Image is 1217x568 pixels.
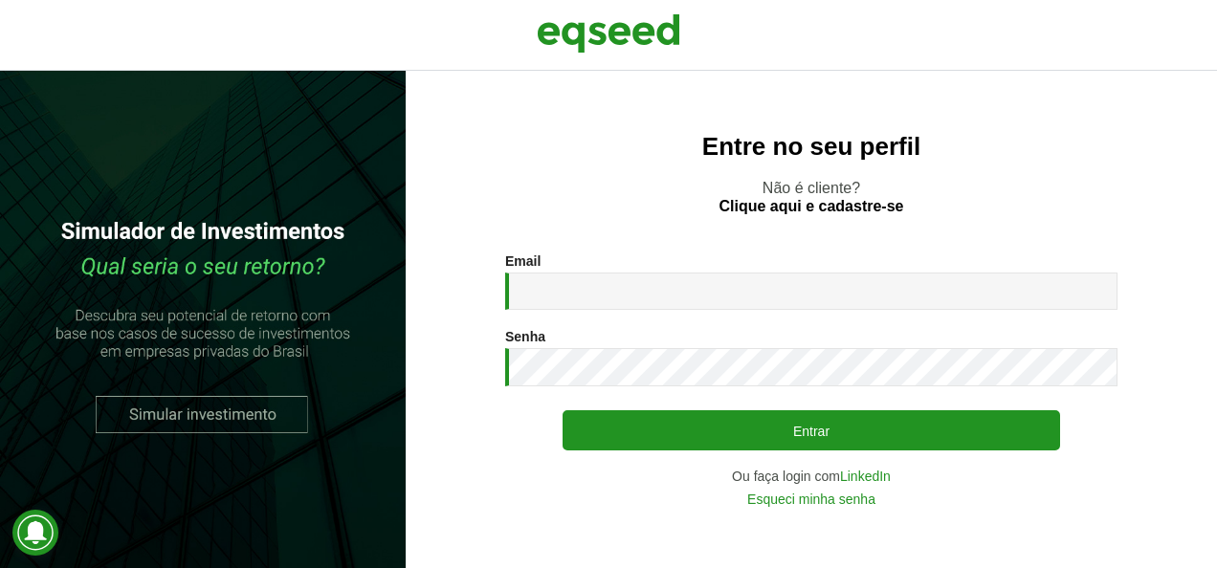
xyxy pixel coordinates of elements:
[747,492,875,506] a: Esqueci minha senha
[505,470,1117,483] div: Ou faça login com
[444,179,1179,215] p: Não é cliente?
[563,410,1060,450] button: Entrar
[537,10,680,57] img: EqSeed Logo
[719,199,904,214] a: Clique aqui e cadastre-se
[840,470,891,483] a: LinkedIn
[505,330,545,343] label: Senha
[505,254,541,268] label: Email
[444,133,1179,161] h2: Entre no seu perfil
